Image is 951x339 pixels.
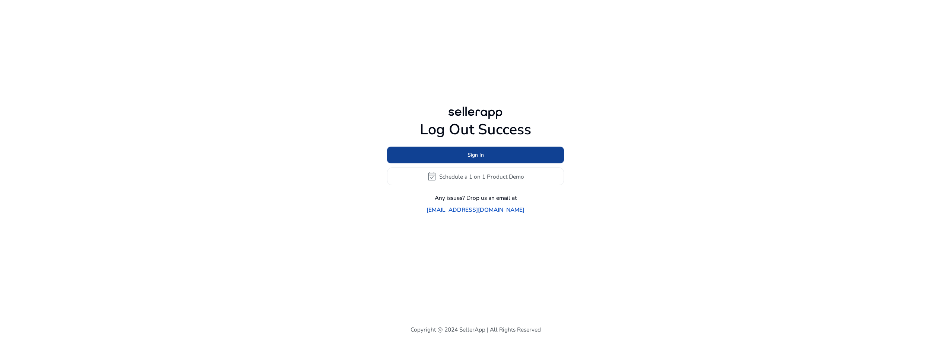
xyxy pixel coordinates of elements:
[387,121,564,139] h1: Log Out Success
[427,205,524,214] a: [EMAIL_ADDRESS][DOMAIN_NAME]
[427,172,437,181] span: event_available
[387,147,564,163] button: Sign In
[435,194,517,202] p: Any issues? Drop us an email at
[387,167,564,185] button: event_availableSchedule a 1 on 1 Product Demo
[467,151,484,159] span: Sign In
